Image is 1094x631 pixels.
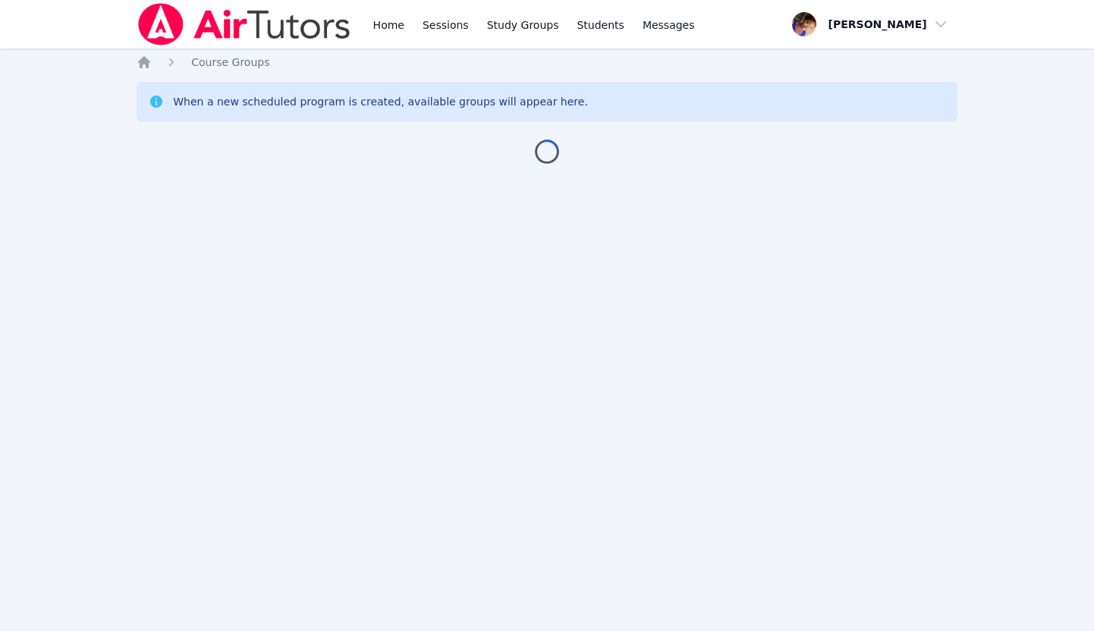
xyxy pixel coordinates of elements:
nav: Breadcrumb [137,55,957,70]
div: When a new scheduled program is created, available groups will appear here. [173,94,588,109]
a: Course Groups [191,55,269,70]
img: Air Tutors [137,3,351,46]
span: Course Groups [191,56,269,68]
span: Messages [643,17,695,33]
